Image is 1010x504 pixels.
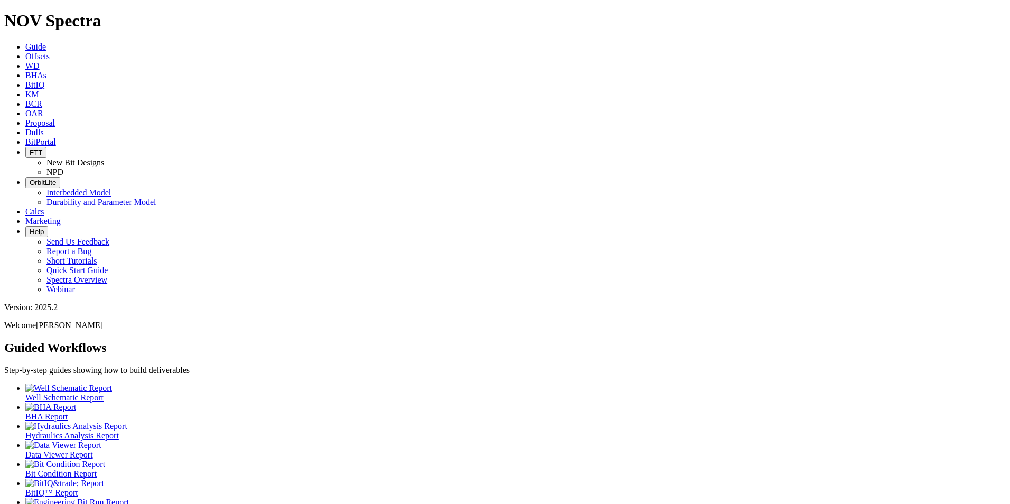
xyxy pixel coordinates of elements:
a: Marketing [25,217,61,226]
a: Proposal [25,118,55,127]
a: NPD [46,167,63,176]
a: BitIQ&trade; Report BitIQ™ Report [25,479,1006,497]
a: Report a Bug [46,247,91,256]
img: Hydraulics Analysis Report [25,422,127,431]
a: Hydraulics Analysis Report Hydraulics Analysis Report [25,422,1006,440]
img: Bit Condition Report [25,460,105,469]
a: Short Tutorials [46,256,97,265]
a: KM [25,90,39,99]
a: Interbedded Model [46,188,111,197]
button: Help [25,226,48,237]
a: Spectra Overview [46,275,107,284]
a: Webinar [46,285,75,294]
a: BHAs [25,71,46,80]
span: Hydraulics Analysis Report [25,431,119,440]
span: BHA Report [25,412,68,421]
a: BitIQ [25,80,44,89]
span: Bit Condition Report [25,469,97,478]
p: Step-by-step guides showing how to build deliverables [4,366,1006,375]
div: Version: 2025.2 [4,303,1006,312]
span: [PERSON_NAME] [36,321,103,330]
a: Send Us Feedback [46,237,109,246]
a: BCR [25,99,42,108]
span: Data Viewer Report [25,450,93,459]
h2: Guided Workflows [4,341,1006,355]
a: WD [25,61,40,70]
span: BitIQ™ Report [25,488,78,497]
a: New Bit Designs [46,158,104,167]
a: Data Viewer Report Data Viewer Report [25,441,1006,459]
button: FTT [25,147,46,158]
span: Well Schematic Report [25,393,104,402]
a: Offsets [25,52,50,61]
span: OrbitLite [30,179,56,186]
a: Calcs [25,207,44,216]
a: BitPortal [25,137,56,146]
button: OrbitLite [25,177,60,188]
img: Well Schematic Report [25,384,112,393]
span: FTT [30,148,42,156]
a: Durability and Parameter Model [46,198,156,207]
img: BitIQ&trade; Report [25,479,104,488]
a: Bit Condition Report Bit Condition Report [25,460,1006,478]
p: Welcome [4,321,1006,330]
h1: NOV Spectra [4,11,1006,31]
a: Quick Start Guide [46,266,108,275]
a: Dulls [25,128,44,137]
a: Guide [25,42,46,51]
span: Help [30,228,44,236]
a: OAR [25,109,43,118]
a: BHA Report BHA Report [25,403,1006,421]
img: BHA Report [25,403,76,412]
img: Data Viewer Report [25,441,101,450]
a: Well Schematic Report Well Schematic Report [25,384,1006,402]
